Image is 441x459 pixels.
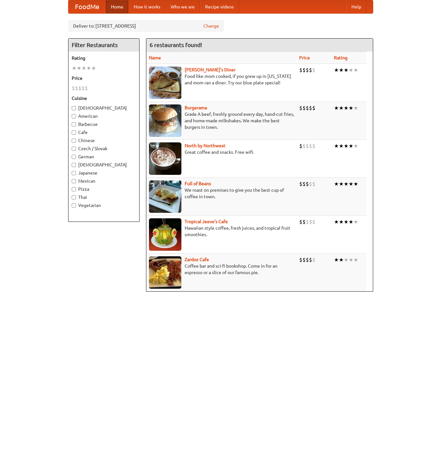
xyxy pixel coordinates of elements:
[312,180,315,187] li: $
[72,155,76,159] input: German
[302,142,306,150] li: $
[312,256,315,263] li: $
[72,95,136,102] h5: Cuisine
[81,85,85,92] li: $
[349,142,353,150] li: ★
[81,65,86,72] li: ★
[299,180,302,187] li: $
[299,55,310,60] a: Price
[353,142,358,150] li: ★
[149,180,181,213] img: beans.jpg
[68,20,224,32] div: Deliver to: [STREET_ADDRESS]
[185,219,228,224] a: Tropical Jeeve's Cafe
[77,65,81,72] li: ★
[344,66,349,74] li: ★
[334,55,348,60] a: Rating
[309,142,312,150] li: $
[353,104,358,112] li: ★
[334,256,339,263] li: ★
[349,104,353,112] li: ★
[185,181,211,186] a: Full of Beans
[149,55,161,60] a: Name
[72,145,136,152] label: Czech / Slovak
[339,104,344,112] li: ★
[72,121,136,127] label: Barbecue
[72,186,136,192] label: Pizza
[334,66,339,74] li: ★
[203,23,219,29] a: Change
[149,187,294,200] p: We roast on premises to give you the best cup of coffee in town.
[129,0,165,13] a: How it works
[72,139,76,143] input: Chinese
[72,129,136,136] label: Cafe
[72,106,76,110] input: [DEMOGRAPHIC_DATA]
[349,218,353,225] li: ★
[68,0,106,13] a: FoodMe
[346,0,366,13] a: Help
[72,114,76,118] input: American
[302,180,306,187] li: $
[72,202,136,209] label: Vegetarian
[185,257,209,262] a: Zardoz Cafe
[344,142,349,150] li: ★
[72,195,76,199] input: Thai
[72,65,77,72] li: ★
[149,66,181,99] img: sallys.jpg
[309,66,312,74] li: $
[149,111,294,130] p: Grade A beef, freshly ground every day, hand-cut fries, and home-made milkshakes. We make the bes...
[302,256,306,263] li: $
[309,256,312,263] li: $
[306,256,309,263] li: $
[306,104,309,112] li: $
[353,66,358,74] li: ★
[334,142,339,150] li: ★
[349,256,353,263] li: ★
[200,0,239,13] a: Recipe videos
[306,218,309,225] li: $
[86,65,91,72] li: ★
[72,179,76,183] input: Mexican
[349,66,353,74] li: ★
[339,180,344,187] li: ★
[339,66,344,74] li: ★
[353,256,358,263] li: ★
[299,218,302,225] li: $
[72,203,76,208] input: Vegetarian
[72,75,136,81] h5: Price
[106,0,129,13] a: Home
[339,256,344,263] li: ★
[353,218,358,225] li: ★
[72,178,136,184] label: Mexican
[344,180,349,187] li: ★
[309,180,312,187] li: $
[306,142,309,150] li: $
[72,153,136,160] label: German
[344,218,349,225] li: ★
[149,142,181,175] img: north.jpg
[185,143,226,148] a: North by Northwest
[149,263,294,276] p: Coffee bar and sci-fi bookshop. Come in for an espresso or a slice of our famous pie.
[334,180,339,187] li: ★
[302,104,306,112] li: $
[68,39,139,52] h4: Filter Restaurants
[339,218,344,225] li: ★
[344,104,349,112] li: ★
[72,105,136,111] label: [DEMOGRAPHIC_DATA]
[299,256,302,263] li: $
[334,218,339,225] li: ★
[312,66,315,74] li: $
[72,137,136,144] label: Chinese
[309,104,312,112] li: $
[309,218,312,225] li: $
[302,218,306,225] li: $
[306,66,309,74] li: $
[312,104,315,112] li: $
[72,162,136,168] label: [DEMOGRAPHIC_DATA]
[72,113,136,119] label: American
[75,85,78,92] li: $
[299,104,302,112] li: $
[72,163,76,167] input: [DEMOGRAPHIC_DATA]
[72,122,76,127] input: Barbecue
